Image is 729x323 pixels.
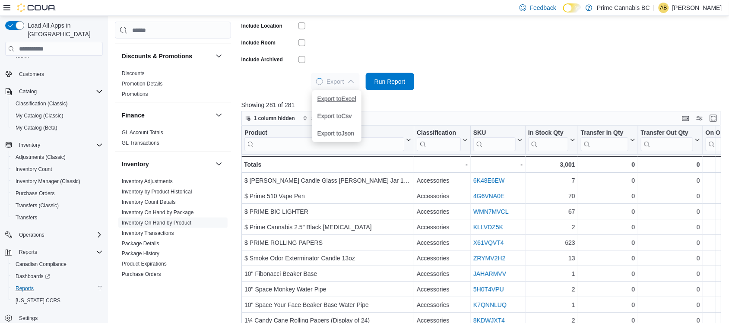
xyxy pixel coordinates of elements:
[312,108,361,125] button: Export toCsv
[473,302,507,309] a: K7QNNLUQ
[2,139,106,151] button: Inventory
[417,253,468,264] div: Accessories
[122,178,173,185] span: Inventory Adjustments
[122,189,192,195] a: Inventory by Product Historical
[122,81,163,87] a: Promotion Details
[19,142,40,149] span: Inventory
[317,95,356,102] span: Export to Excel
[16,285,34,292] span: Reports
[12,176,103,187] span: Inventory Manager (Classic)
[581,285,635,295] div: 0
[12,212,103,223] span: Transfers
[317,113,356,120] span: Export to Csv
[640,191,700,202] div: 0
[122,240,159,247] span: Package Details
[640,159,700,170] div: 0
[17,3,56,12] img: Cova
[122,199,176,205] a: Inventory Count Details
[9,175,106,187] button: Inventory Manager (Classic)
[681,113,691,123] button: Keyboard shortcuts
[16,247,41,257] button: Reports
[417,269,468,279] div: Accessories
[115,176,231,304] div: Inventory
[214,159,224,169] button: Inventory
[241,22,282,29] label: Include Location
[242,113,298,123] button: 1 column hidden
[16,273,50,280] span: Dashboards
[640,129,693,137] div: Transfer Out Qty
[708,113,719,123] button: Enter fullscreen
[12,111,67,121] a: My Catalog (Classic)
[316,73,354,90] span: Export
[473,129,523,151] button: SKU
[244,159,411,170] div: Totals
[244,129,404,151] div: Product
[122,209,194,215] a: Inventory On Hand by Package
[244,269,411,279] div: 10" Fibonacci Beaker Base
[16,202,59,209] span: Transfers (Classic)
[473,255,505,262] a: ZRYMV2H2
[12,176,84,187] a: Inventory Manager (Classic)
[122,80,163,87] span: Promotion Details
[9,151,106,163] button: Adjustments (Classic)
[12,212,41,223] a: Transfers
[9,187,106,199] button: Purchase Orders
[417,176,468,186] div: Accessories
[122,220,191,226] a: Inventory On Hand by Product
[122,139,159,146] span: GL Transactions
[122,188,192,195] span: Inventory by Product Historical
[122,271,161,278] span: Purchase Orders
[12,271,54,282] a: Dashboards
[473,129,516,137] div: SKU
[653,3,655,13] p: |
[417,129,461,151] div: Classification
[12,295,103,306] span: Washington CCRS
[122,130,163,136] a: GL Account Totals
[244,191,411,202] div: $ Prime 510 Vape Pen
[244,176,411,186] div: $ [PERSON_NAME] Candle Glass [PERSON_NAME] Jar 12oz
[122,199,176,206] span: Inventory Count Details
[12,188,103,199] span: Purchase Orders
[19,249,37,256] span: Reports
[16,69,48,79] a: Customers
[16,69,103,79] span: Customers
[122,91,148,97] a: Promotions
[473,286,504,293] a: 5H0T4VPU
[640,129,700,151] button: Transfer Out Qty
[16,86,103,97] span: Catalog
[473,129,516,151] div: SKU URL
[9,270,106,282] a: Dashboards
[581,300,635,310] div: 0
[9,110,106,122] button: My Catalog (Classic)
[122,160,149,168] h3: Inventory
[16,140,44,150] button: Inventory
[19,315,38,322] span: Settings
[473,224,503,231] a: KLLVDZ5K
[12,200,62,211] a: Transfers (Classic)
[2,85,106,98] button: Catalog
[12,295,64,306] a: [US_STATE] CCRS
[12,283,37,294] a: Reports
[581,207,635,217] div: 0
[16,100,68,107] span: Classification (Classic)
[581,129,635,151] button: Transfer In Qty
[312,90,361,108] button: Export toExcel
[12,123,103,133] span: My Catalog (Beta)
[122,111,145,120] h3: Finance
[254,115,295,122] span: 1 column hidden
[417,238,468,248] div: Accessories
[417,285,468,295] div: Accessories
[640,222,700,233] div: 0
[244,207,411,217] div: $ PRIME BIC LIGHTER
[16,86,40,97] button: Catalog
[9,212,106,224] button: Transfers
[115,127,231,152] div: Finance
[12,123,61,133] a: My Catalog (Beta)
[311,115,334,122] span: Sort fields
[24,21,103,38] span: Load All Apps in [GEOGRAPHIC_DATA]
[12,271,103,282] span: Dashboards
[473,209,509,215] a: WMN7MVCL
[241,39,276,46] label: Include Room
[417,222,468,233] div: Accessories
[9,258,106,270] button: Canadian Compliance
